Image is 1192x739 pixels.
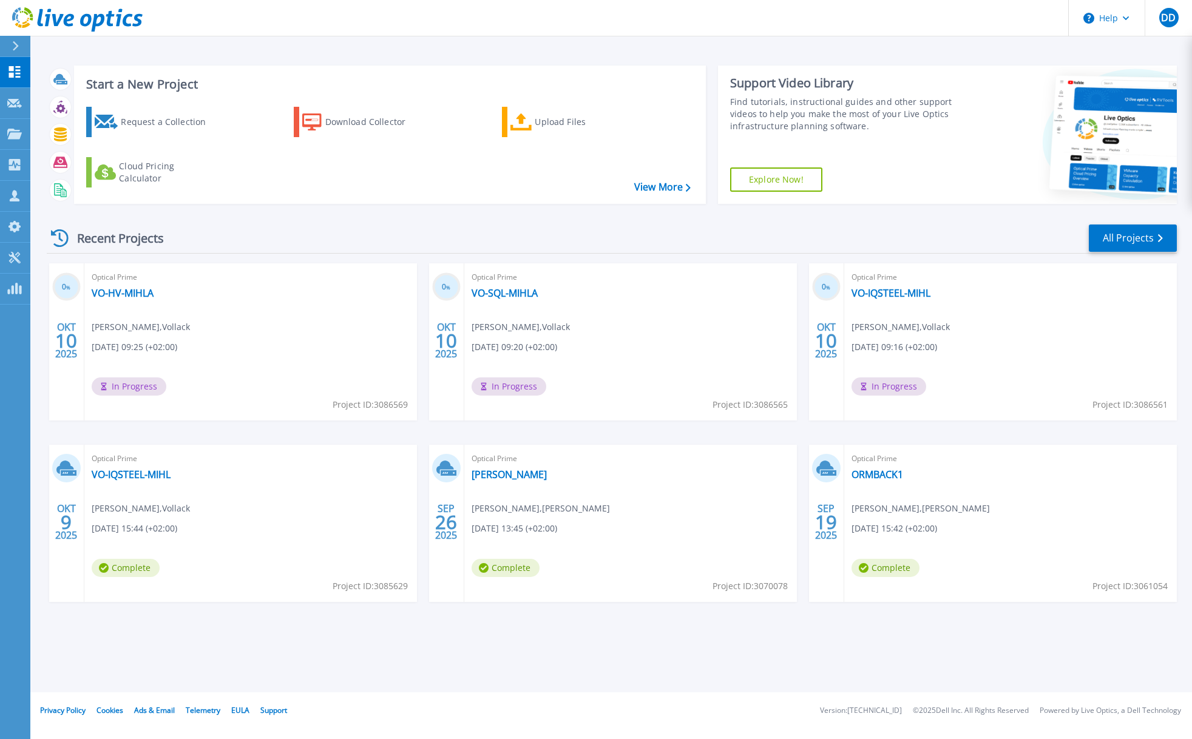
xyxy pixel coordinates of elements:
[55,319,78,363] div: OKT 2025
[814,500,838,544] div: SEP 2025
[852,559,919,577] span: Complete
[730,167,822,192] a: Explore Now!
[92,377,166,396] span: In Progress
[86,157,222,187] a: Cloud Pricing Calculator
[1089,224,1177,252] a: All Projects
[92,287,154,299] a: VO-HV-MIHLA
[826,284,830,291] span: %
[730,75,964,91] div: Support Video Library
[815,336,837,346] span: 10
[852,320,950,334] span: [PERSON_NAME] , Vollack
[432,280,461,294] h3: 0
[435,517,457,527] span: 26
[852,271,1170,284] span: Optical Prime
[66,284,70,291] span: %
[134,705,175,715] a: Ads & Email
[47,223,180,253] div: Recent Projects
[472,271,790,284] span: Optical Prime
[852,468,903,481] a: ORMBACK1
[333,398,408,411] span: Project ID: 3086569
[92,452,410,465] span: Optical Prime
[92,502,190,515] span: [PERSON_NAME] , Vollack
[55,336,77,346] span: 10
[435,319,458,363] div: OKT 2025
[472,287,538,299] a: VO-SQL-MIHLA
[92,559,160,577] span: Complete
[472,502,610,515] span: [PERSON_NAME] , [PERSON_NAME]
[97,705,123,715] a: Cookies
[472,377,546,396] span: In Progress
[502,107,637,137] a: Upload Files
[294,107,429,137] a: Download Collector
[634,181,691,193] a: View More
[1161,13,1176,22] span: DD
[86,107,222,137] a: Request a Collection
[730,96,964,132] div: Find tutorials, instructional guides and other support videos to help you make the most of your L...
[472,320,570,334] span: [PERSON_NAME] , Vollack
[186,705,220,715] a: Telemetry
[333,579,408,593] span: Project ID: 3085629
[92,271,410,284] span: Optical Prime
[435,500,458,544] div: SEP 2025
[435,336,457,346] span: 10
[260,705,287,715] a: Support
[820,707,902,715] li: Version: [TECHNICAL_ID]
[1040,707,1181,715] li: Powered by Live Optics, a Dell Technology
[40,705,86,715] a: Privacy Policy
[92,320,190,334] span: [PERSON_NAME] , Vollack
[852,340,937,354] span: [DATE] 09:16 (+02:00)
[472,522,557,535] span: [DATE] 13:45 (+02:00)
[472,452,790,465] span: Optical Prime
[325,110,422,134] div: Download Collector
[913,707,1029,715] li: © 2025 Dell Inc. All Rights Reserved
[52,280,81,294] h3: 0
[121,110,218,134] div: Request a Collection
[814,319,838,363] div: OKT 2025
[852,452,1170,465] span: Optical Prime
[812,280,841,294] h3: 0
[852,522,937,535] span: [DATE] 15:42 (+02:00)
[446,284,450,291] span: %
[852,377,926,396] span: In Progress
[815,517,837,527] span: 19
[472,340,557,354] span: [DATE] 09:20 (+02:00)
[92,340,177,354] span: [DATE] 09:25 (+02:00)
[1092,398,1168,411] span: Project ID: 3086561
[713,579,788,593] span: Project ID: 3070078
[86,78,690,91] h3: Start a New Project
[119,160,216,184] div: Cloud Pricing Calculator
[472,468,547,481] a: [PERSON_NAME]
[55,500,78,544] div: OKT 2025
[1092,579,1168,593] span: Project ID: 3061054
[535,110,632,134] div: Upload Files
[713,398,788,411] span: Project ID: 3086565
[92,468,171,481] a: VO-IQSTEEL-MIHL
[231,705,249,715] a: EULA
[852,287,930,299] a: VO-IQSTEEL-MIHL
[472,559,540,577] span: Complete
[92,522,177,535] span: [DATE] 15:44 (+02:00)
[852,502,990,515] span: [PERSON_NAME] , [PERSON_NAME]
[61,517,72,527] span: 9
